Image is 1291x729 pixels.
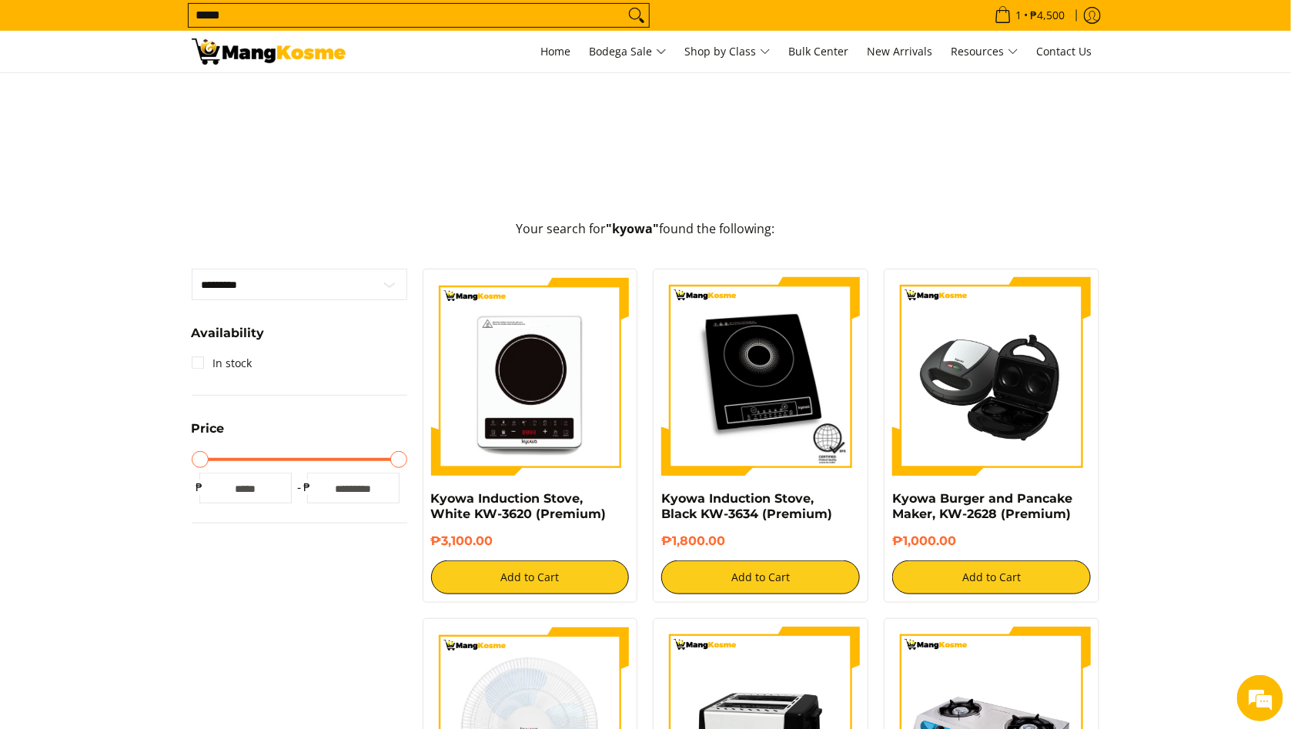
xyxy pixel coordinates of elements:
[192,423,225,446] summary: Open
[661,560,860,594] button: Add to Cart
[892,533,1091,549] h6: ₱1,000.00
[192,38,346,65] img: Search: 9 results found for &quot;kyowa&quot; | Mang Kosme
[1014,10,1025,21] span: 1
[192,351,253,376] a: In stock
[944,31,1026,72] a: Resources
[590,42,667,62] span: Bodega Sale
[868,44,933,59] span: New Arrivals
[431,533,630,549] h6: ₱3,100.00
[192,327,265,351] summary: Open
[990,7,1070,24] span: •
[431,491,607,521] a: Kyowa Induction Stove, White KW-3620 (Premium)
[431,277,630,476] img: kyowa-single-induction-cooker-white-premium-full-view-mang-kosme
[361,31,1100,72] nav: Main Menu
[533,31,579,72] a: Home
[860,31,941,72] a: New Arrivals
[781,31,857,72] a: Bulk Center
[624,4,649,27] button: Search
[582,31,674,72] a: Bodega Sale
[661,533,860,549] h6: ₱1,800.00
[892,491,1072,521] a: Kyowa Burger and Pancake Maker, KW-2628 (Premium)
[789,44,849,59] span: Bulk Center
[1037,44,1092,59] span: Contact Us
[607,220,660,237] strong: "kyowa"
[1028,10,1068,21] span: ₱4,500
[952,42,1018,62] span: Resources
[192,327,265,339] span: Availability
[892,277,1091,476] img: kyowa-burger-and-pancake-maker-premium-full-view-mang-kosme
[685,42,771,62] span: Shop by Class
[192,219,1100,254] p: Your search for found the following:
[192,480,207,495] span: ₱
[677,31,778,72] a: Shop by Class
[661,277,860,476] img: Kyowa Induction Stove, Black KW-3634 (Premium)
[1029,31,1100,72] a: Contact Us
[192,423,225,435] span: Price
[299,480,315,495] span: ₱
[541,44,571,59] span: Home
[431,560,630,594] button: Add to Cart
[892,560,1091,594] button: Add to Cart
[661,491,832,521] a: Kyowa Induction Stove, Black KW-3634 (Premium)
